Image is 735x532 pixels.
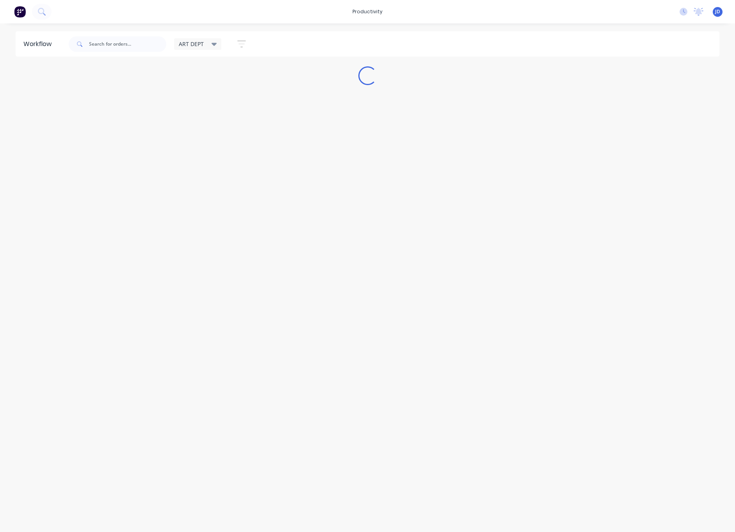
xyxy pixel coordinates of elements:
[14,6,26,18] img: Factory
[23,39,55,49] div: Workflow
[349,6,386,18] div: productivity
[89,36,166,52] input: Search for orders...
[715,8,720,15] span: JD
[179,40,204,48] span: ART DEPT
